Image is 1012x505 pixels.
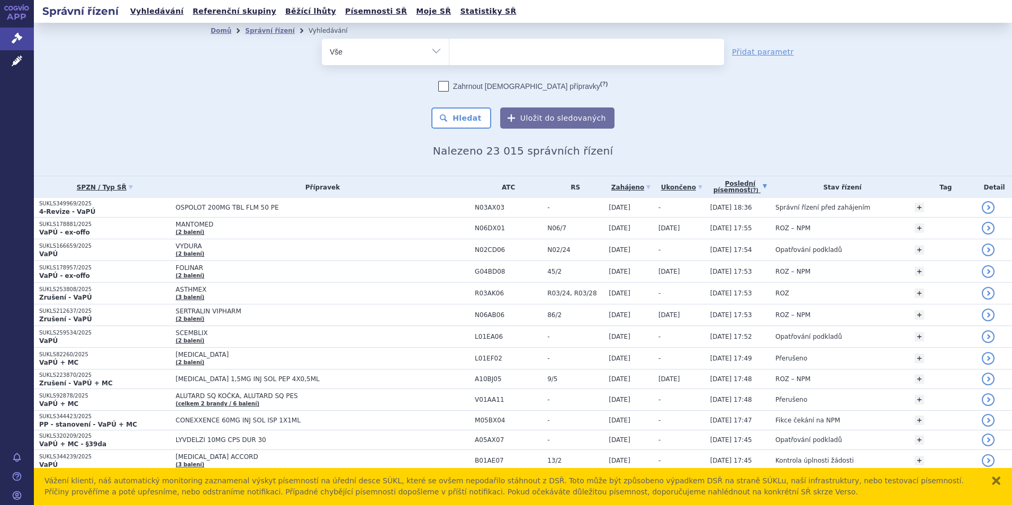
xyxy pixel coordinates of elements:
[982,201,995,214] a: detail
[176,375,440,383] span: [MEDICAL_DATA] 1,5MG INJ SOL PEP 4X0,5ML
[39,221,170,228] p: SUKLS178881/2025
[658,204,661,211] span: -
[211,27,231,34] a: Domů
[475,204,542,211] span: N03AX03
[547,224,603,232] span: N06/7
[39,272,90,279] strong: VaPÚ - ex-offo
[282,4,339,19] a: Běžící lhůty
[39,432,170,440] p: SUKLS320209/2025
[39,351,170,358] p: SUKLS82260/2025
[475,436,542,444] span: A05AX07
[176,351,440,358] span: [MEDICAL_DATA]
[547,355,603,362] span: -
[658,436,661,444] span: -
[176,392,440,400] span: ALUTARD SQ KOČKA, ALUTARD SQ PES
[433,145,613,157] span: Nalezeno 23 015 správních řízení
[658,457,661,464] span: -
[39,372,170,379] p: SUKLS223870/2025
[39,392,170,400] p: SUKLS92878/2025
[176,251,204,257] a: (2 balení)
[176,204,440,211] span: OSPOLOT 200MG TBL FLM 50 PE
[542,176,603,198] th: RS
[982,330,995,343] a: detail
[500,107,615,129] button: Uložit do sledovaných
[469,176,542,198] th: ATC
[609,436,630,444] span: [DATE]
[309,23,362,39] li: Vyhledávání
[39,308,170,315] p: SUKLS212637/2025
[39,229,90,236] strong: VaPÚ - ex-offo
[658,375,680,383] span: [DATE]
[39,286,170,293] p: SUKLS253808/2025
[39,413,170,420] p: SUKLS344423/2025
[982,454,995,467] a: detail
[915,374,924,384] a: +
[170,176,469,198] th: Přípravek
[475,311,542,319] span: N06AB06
[475,224,542,232] span: N06DX01
[982,222,995,235] a: detail
[710,290,752,297] span: [DATE] 17:53
[991,475,1001,486] button: zavřít
[710,457,752,464] span: [DATE] 17:45
[915,223,924,233] a: +
[609,375,630,383] span: [DATE]
[915,354,924,363] a: +
[39,329,170,337] p: SUKLS259534/2025
[547,333,603,340] span: -
[39,208,95,215] strong: 4-Revize - VaPÚ
[189,4,279,19] a: Referenční skupiny
[775,417,840,424] span: Fikce čekání na NPM
[176,359,204,365] a: (2 balení)
[431,107,491,129] button: Hledat
[39,180,170,195] a: SPZN / Typ SŘ
[770,176,909,198] th: Stav řízení
[710,176,770,198] a: Poslednípísemnost(?)
[775,436,842,444] span: Opatřování podkladů
[176,329,440,337] span: SCEMBLIX
[475,417,542,424] span: M05BX04
[775,333,842,340] span: Opatřování podkladů
[547,457,603,464] span: 13/2
[609,355,630,362] span: [DATE]
[547,417,603,424] span: -
[176,453,440,461] span: [MEDICAL_DATA] ACCORD
[751,187,758,194] abbr: (?)
[710,396,752,403] span: [DATE] 17:48
[775,396,807,403] span: Přerušeno
[658,333,661,340] span: -
[245,27,295,34] a: Správní řízení
[176,316,204,322] a: (2 balení)
[176,286,440,293] span: ASTHMEX
[609,457,630,464] span: [DATE]
[609,333,630,340] span: [DATE]
[982,309,995,321] a: detail
[547,246,603,254] span: N02/24
[475,333,542,340] span: L01EA06
[39,440,106,448] strong: VaPÚ + MC - §39da
[547,436,603,444] span: -
[600,80,608,87] abbr: (?)
[775,246,842,254] span: Opatřování podkladů
[775,290,789,297] span: ROZ
[475,290,542,297] span: R03AK06
[39,264,170,272] p: SUKLS178957/2025
[775,375,810,383] span: ROZ – NPM
[176,462,204,467] a: (3 balení)
[658,290,661,297] span: -
[915,435,924,445] a: +
[176,242,440,250] span: VYDURA
[710,375,752,383] span: [DATE] 17:48
[915,288,924,298] a: +
[775,268,810,275] span: ROZ – NPM
[547,268,603,275] span: 45/2
[658,396,661,403] span: -
[658,417,661,424] span: -
[475,375,542,383] span: A10BJ05
[609,396,630,403] span: [DATE]
[915,203,924,212] a: +
[547,204,603,211] span: -
[710,333,752,340] span: [DATE] 17:52
[658,224,680,232] span: [DATE]
[710,224,752,232] span: [DATE] 17:55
